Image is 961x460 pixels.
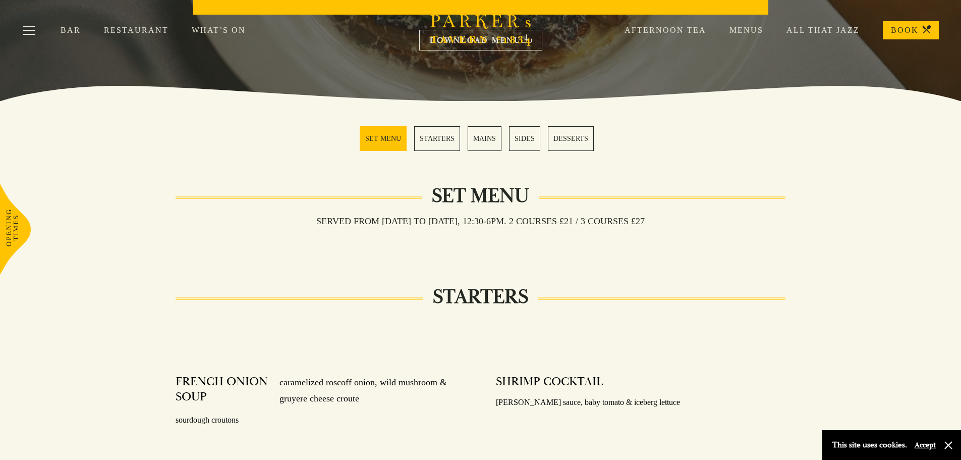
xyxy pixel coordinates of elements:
[360,126,407,151] a: 1 / 5
[832,438,907,452] p: This site uses cookies.
[423,285,538,309] h2: STARTERS
[176,374,270,407] h4: FRENCH ONION SOUP
[496,395,786,410] p: [PERSON_NAME] sauce, baby tomato & iceberg lettuce
[306,216,655,227] h3: Served from [DATE] to [DATE], 12:30-6pm. 2 COURSES £21 / 3 COURSES £27
[176,413,466,428] p: sourdough croutons
[943,440,953,450] button: Close and accept
[915,440,936,450] button: Accept
[509,126,540,151] a: 4 / 5
[422,184,539,208] h2: Set Menu
[269,374,465,407] p: caramelized roscoff onion, wild mushroom & gruyere cheese croute
[414,126,460,151] a: 2 / 5
[496,374,603,389] h4: SHRIMP COCKTAIL
[548,126,594,151] a: 5 / 5
[468,126,501,151] a: 3 / 5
